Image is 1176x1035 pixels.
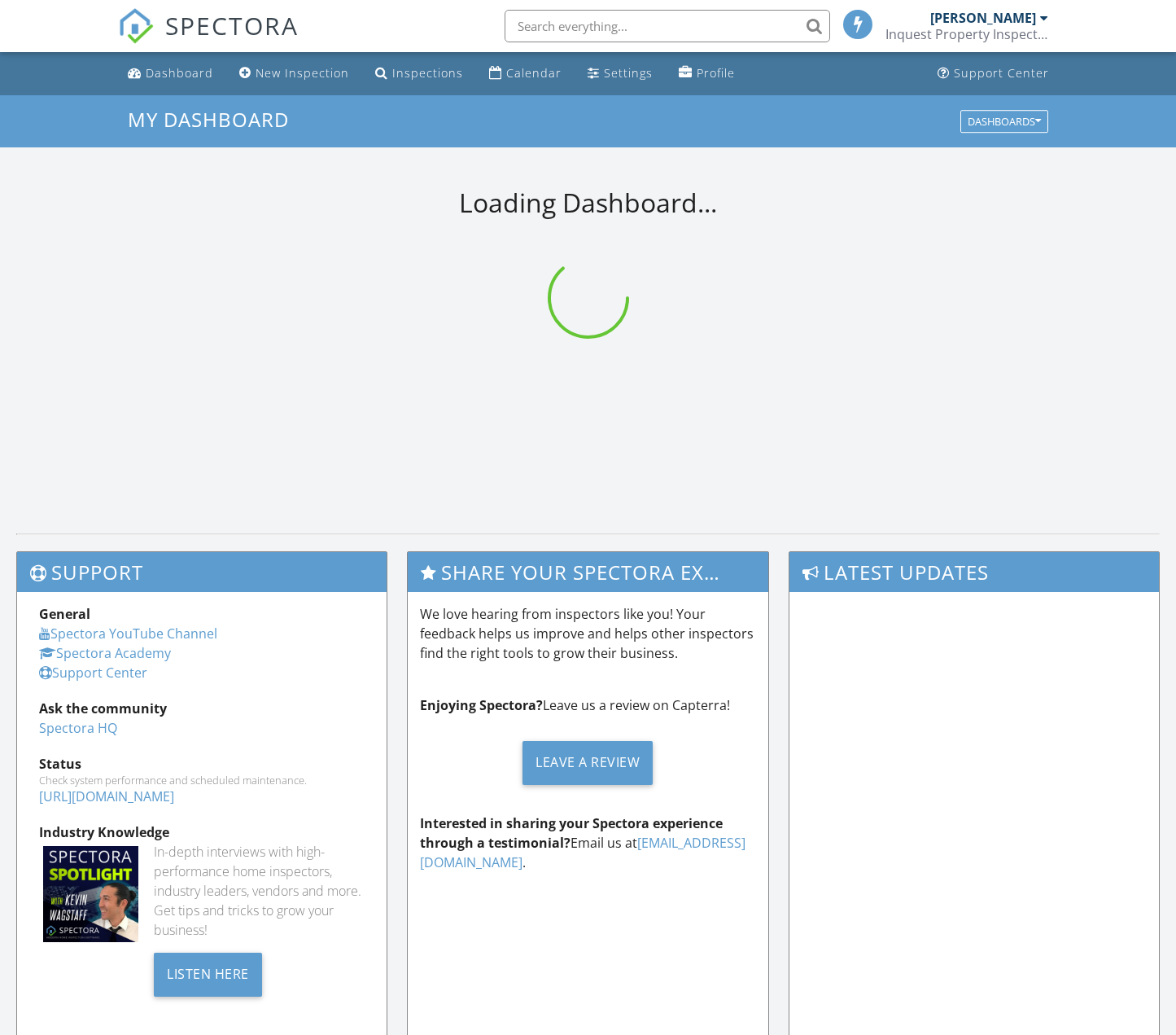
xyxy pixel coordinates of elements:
strong: Interested in sharing your Spectora experience through a testimonial? [420,814,723,852]
input: Search everything... [505,10,830,42]
div: [PERSON_NAME] [930,10,1036,26]
div: Support Center [954,65,1049,81]
a: New Inspection [233,59,356,89]
div: Ask the community [39,699,365,718]
a: Settings [581,59,659,89]
div: Industry Knowledge [39,822,365,842]
a: SPECTORA [118,22,299,56]
strong: General [39,605,90,623]
div: Status [39,754,365,774]
h3: Latest Updates [789,552,1159,592]
a: Support Center [931,59,1056,89]
strong: Enjoying Spectora? [420,696,543,714]
div: Listen Here [154,953,262,997]
h3: Support [17,552,387,592]
p: Leave us a review on Capterra! [420,695,755,715]
div: Inspections [392,65,463,81]
img: Spectoraspolightmain [43,846,138,941]
p: Email us at . [420,814,755,872]
div: New Inspection [256,65,349,81]
a: Profile [672,59,741,89]
a: Spectora HQ [39,719,117,737]
div: Check system performance and scheduled maintenance. [39,774,365,787]
a: Inspections [369,59,470,89]
h3: Share Your Spectora Experience [408,552,767,592]
button: Dashboards [960,110,1048,133]
div: In-depth interviews with high-performance home inspectors, industry leaders, vendors and more. Ge... [154,842,365,940]
a: Spectora YouTube Channel [39,625,217,642]
a: Listen Here [154,964,262,982]
a: Calendar [483,59,568,89]
span: My Dashboard [128,106,289,133]
a: Leave a Review [420,728,755,797]
a: Spectora Academy [39,644,171,662]
a: Dashboard [121,59,220,89]
a: [URL][DOMAIN_NAME] [39,787,174,805]
img: The Best Home Inspection Software - Spectora [118,8,154,44]
div: Settings [604,65,653,81]
div: Leave a Review [522,741,653,785]
div: Profile [697,65,735,81]
div: Dashboards [968,116,1041,127]
div: Dashboard [146,65,213,81]
a: [EMAIL_ADDRESS][DOMAIN_NAME] [420,834,745,871]
p: We love hearing from inspectors like you! Your feedback helps us improve and helps other inspecto... [420,604,755,663]
span: SPECTORA [165,8,299,42]
a: Support Center [39,664,147,682]
div: Inquest Property Inspections [885,26,1048,42]
div: Calendar [506,65,562,81]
